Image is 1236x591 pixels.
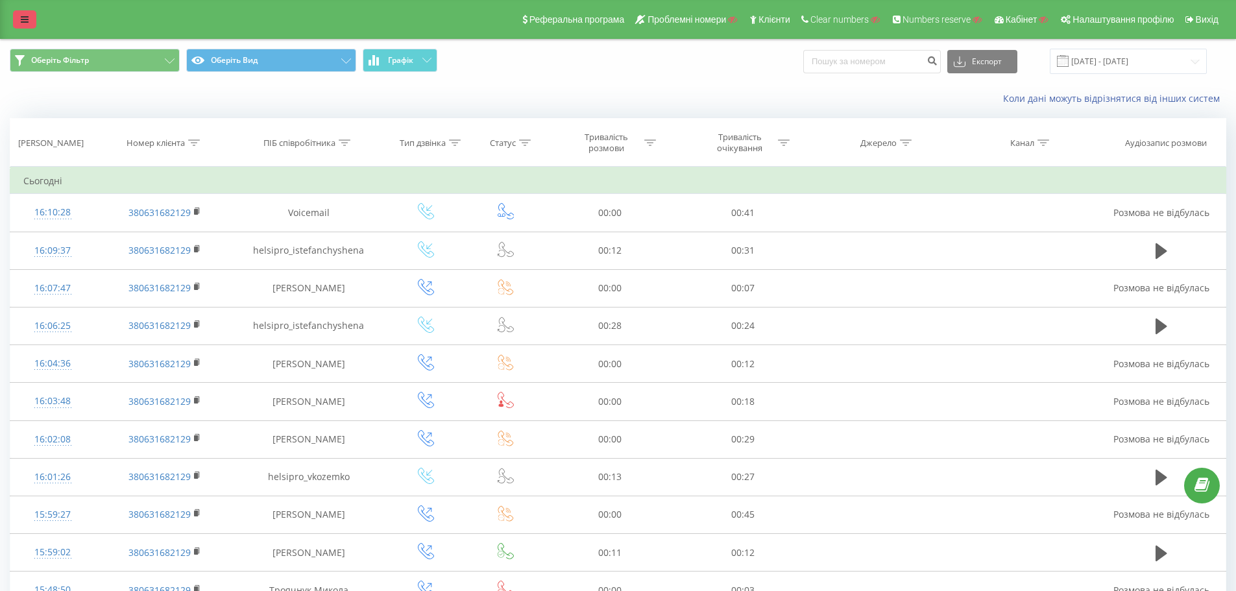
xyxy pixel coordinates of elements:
span: Проблемні номери [648,14,726,25]
span: Оберіть Фільтр [31,55,89,66]
div: Джерело [860,138,897,149]
a: 380631682129 [128,319,191,332]
a: 380631682129 [128,546,191,559]
button: Експорт [947,50,1017,73]
input: Пошук за номером [803,50,941,73]
div: 15:59:02 [23,540,82,565]
td: 00:27 [677,458,810,496]
td: 00:31 [677,232,810,269]
td: [PERSON_NAME] [234,420,383,458]
td: 00:00 [543,269,676,307]
td: 00:18 [677,383,810,420]
span: Розмова не відбулась [1113,206,1209,219]
div: [PERSON_NAME] [18,138,84,149]
td: [PERSON_NAME] [234,496,383,533]
span: Clear numbers [810,14,869,25]
span: Розмова не відбулась [1113,433,1209,445]
div: 16:09:37 [23,238,82,263]
td: 00:00 [543,345,676,383]
div: 16:03:48 [23,389,82,414]
span: Реферальна програма [529,14,625,25]
td: 00:00 [543,383,676,420]
td: Voicemail [234,194,383,232]
td: 00:12 [543,232,676,269]
a: Коли дані можуть відрізнятися вiд інших систем [1003,92,1226,104]
span: Графік [388,56,413,65]
span: Numbers reserve [903,14,971,25]
div: Тривалість розмови [572,132,641,154]
td: 00:00 [543,496,676,533]
td: [PERSON_NAME] [234,383,383,420]
span: Клієнти [758,14,790,25]
td: [PERSON_NAME] [234,269,383,307]
div: 16:07:47 [23,276,82,301]
div: Аудіозапис розмови [1125,138,1207,149]
td: 00:00 [543,194,676,232]
a: 380631682129 [128,395,191,407]
div: 16:04:36 [23,351,82,376]
div: 16:10:28 [23,200,82,225]
td: 00:12 [677,345,810,383]
span: Вихід [1196,14,1218,25]
td: 00:24 [677,307,810,344]
td: 00:11 [543,534,676,572]
a: 380631682129 [128,357,191,370]
span: Розмова не відбулась [1113,357,1209,370]
div: 16:02:08 [23,427,82,452]
button: Оберіть Вид [186,49,356,72]
td: 00:13 [543,458,676,496]
button: Оберіть Фільтр [10,49,180,72]
div: ПІБ співробітника [263,138,335,149]
div: Тип дзвінка [400,138,446,149]
td: 00:28 [543,307,676,344]
a: 380631682129 [128,433,191,445]
td: helsipro_istefanchyshena [234,307,383,344]
td: 00:07 [677,269,810,307]
div: 15:59:27 [23,502,82,527]
span: Розмова не відбулась [1113,395,1209,407]
span: Кабінет [1006,14,1037,25]
div: Статус [490,138,516,149]
td: 00:12 [677,534,810,572]
div: 16:06:25 [23,313,82,339]
div: Канал [1010,138,1034,149]
div: Номер клієнта [127,138,185,149]
span: Розмова не відбулась [1113,508,1209,520]
td: helsipro_istefanchyshena [234,232,383,269]
a: 380631682129 [128,244,191,256]
a: 380631682129 [128,206,191,219]
span: Розмова не відбулась [1113,282,1209,294]
td: [PERSON_NAME] [234,345,383,383]
div: Тривалість очікування [705,132,775,154]
span: Налаштування профілю [1072,14,1174,25]
button: Графік [363,49,437,72]
td: 00:29 [677,420,810,458]
td: Сьогодні [10,168,1226,194]
td: helsipro_vkozemko [234,458,383,496]
a: 380631682129 [128,282,191,294]
td: 00:00 [543,420,676,458]
td: 00:45 [677,496,810,533]
td: [PERSON_NAME] [234,534,383,572]
a: 380631682129 [128,508,191,520]
div: 16:01:26 [23,464,82,490]
td: 00:41 [677,194,810,232]
a: 380631682129 [128,470,191,483]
